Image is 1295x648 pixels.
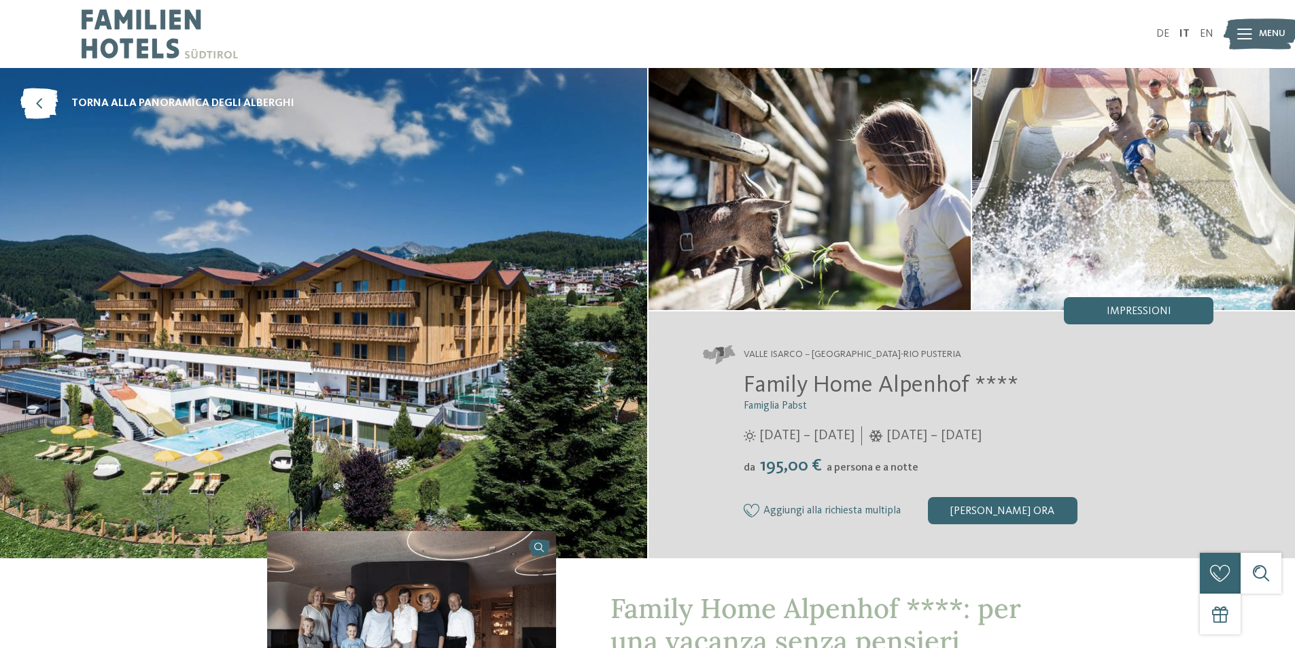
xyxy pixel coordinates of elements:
span: Valle Isarco – [GEOGRAPHIC_DATA]-Rio Pusteria [744,348,961,362]
span: 195,00 € [757,457,825,475]
img: Nel family hotel a Maranza dove tutto è possibile [972,68,1295,310]
span: Famiglia Pabst [744,400,807,411]
span: [DATE] – [DATE] [759,426,854,445]
span: Menu [1259,27,1285,41]
a: IT [1179,29,1190,39]
span: Aggiungi alla richiesta multipla [763,505,901,517]
a: torna alla panoramica degli alberghi [20,88,294,119]
i: Orari d'apertura estate [744,430,756,442]
a: DE [1156,29,1169,39]
a: EN [1200,29,1213,39]
span: Impressioni [1107,306,1171,317]
span: torna alla panoramica degli alberghi [71,96,294,111]
i: Orari d'apertura inverno [869,430,883,442]
span: Family Home Alpenhof **** [744,373,1018,397]
img: Nel family hotel a Maranza dove tutto è possibile [649,68,971,310]
span: da [744,462,755,473]
span: [DATE] – [DATE] [886,426,982,445]
div: [PERSON_NAME] ora [928,497,1077,524]
span: a persona e a notte [827,462,918,473]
